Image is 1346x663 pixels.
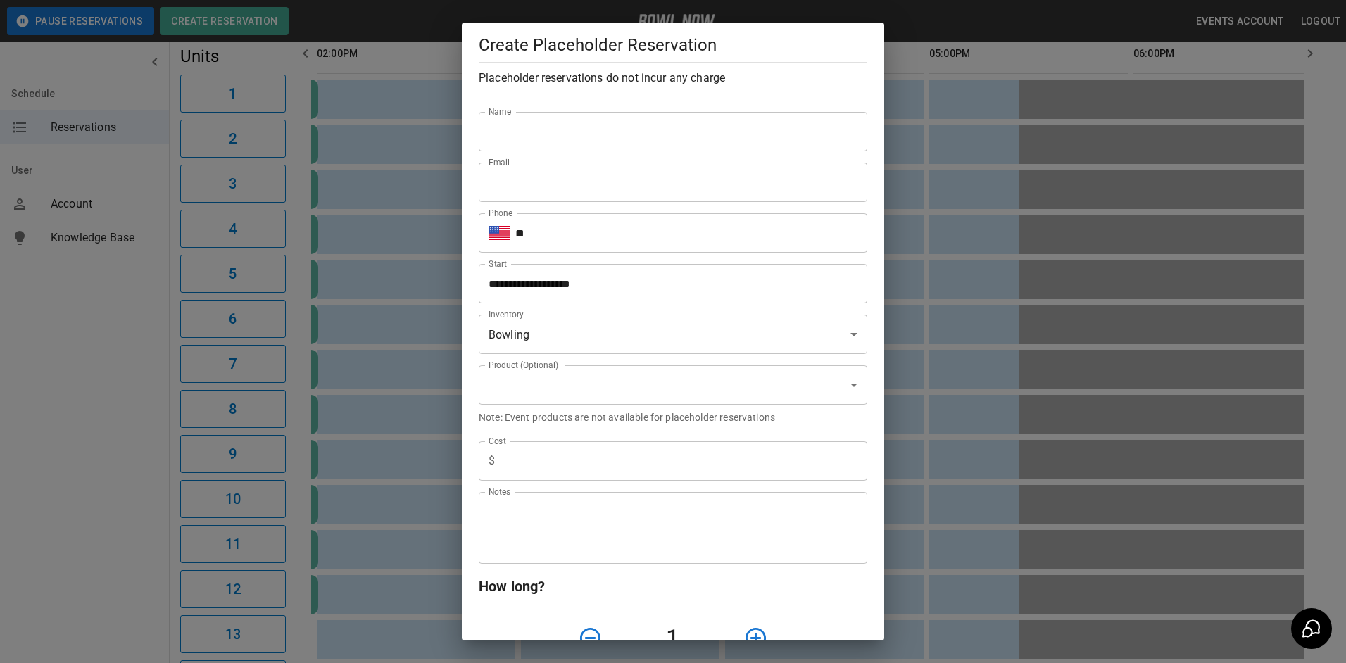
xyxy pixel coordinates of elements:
[479,264,857,303] input: Choose date, selected date is Sep 19, 2025
[489,453,495,469] p: $
[479,68,867,88] h6: Placeholder reservations do not incur any charge
[489,222,510,244] button: Select country
[489,258,507,270] label: Start
[479,410,867,424] p: Note: Event products are not available for placeholder reservations
[479,575,867,598] h6: How long?
[479,34,867,56] h5: Create Placeholder Reservation
[608,624,738,653] h4: 1
[479,365,867,405] div: ​
[489,207,512,219] label: Phone
[479,315,867,354] div: Bowling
